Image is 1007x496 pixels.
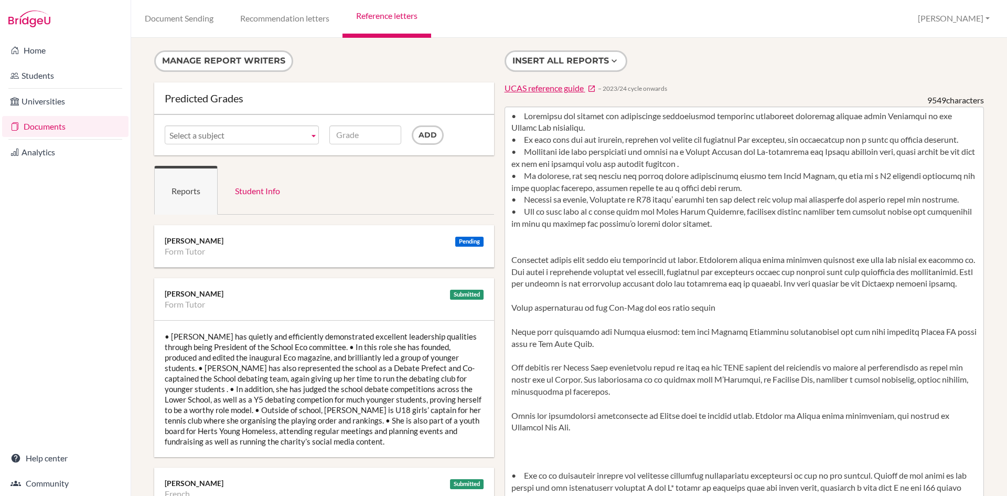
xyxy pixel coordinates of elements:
[165,289,484,299] div: [PERSON_NAME]
[598,84,667,93] span: − 2023/24 cycle onwards
[2,116,128,137] a: Documents
[329,125,401,144] input: Grade
[165,299,205,310] li: Form Tutor
[505,82,596,94] a: UCAS reference guide
[154,321,494,457] div: • [PERSON_NAME] has quietly and efficiently demonstrated excellent leadership qualities through b...
[2,448,128,469] a: Help center
[450,290,484,300] div: Submitted
[218,166,297,215] a: Student Info
[154,166,218,215] a: Reports
[2,65,128,86] a: Students
[2,40,128,61] a: Home
[165,478,484,489] div: [PERSON_NAME]
[165,246,205,257] li: Form Tutor
[165,93,484,103] div: Predicted Grades
[154,50,293,72] button: Manage report writers
[927,94,984,107] div: characters
[165,236,484,246] div: [PERSON_NAME]
[169,126,305,145] span: Select a subject
[455,237,484,247] div: Pending
[450,479,484,489] div: Submitted
[913,9,994,28] button: [PERSON_NAME]
[8,10,50,27] img: Bridge-U
[412,125,444,145] input: Add
[505,83,584,93] span: UCAS reference guide
[2,142,128,163] a: Analytics
[2,91,128,112] a: Universities
[927,95,946,105] span: 9549
[2,473,128,494] a: Community
[505,50,627,72] button: Insert all reports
